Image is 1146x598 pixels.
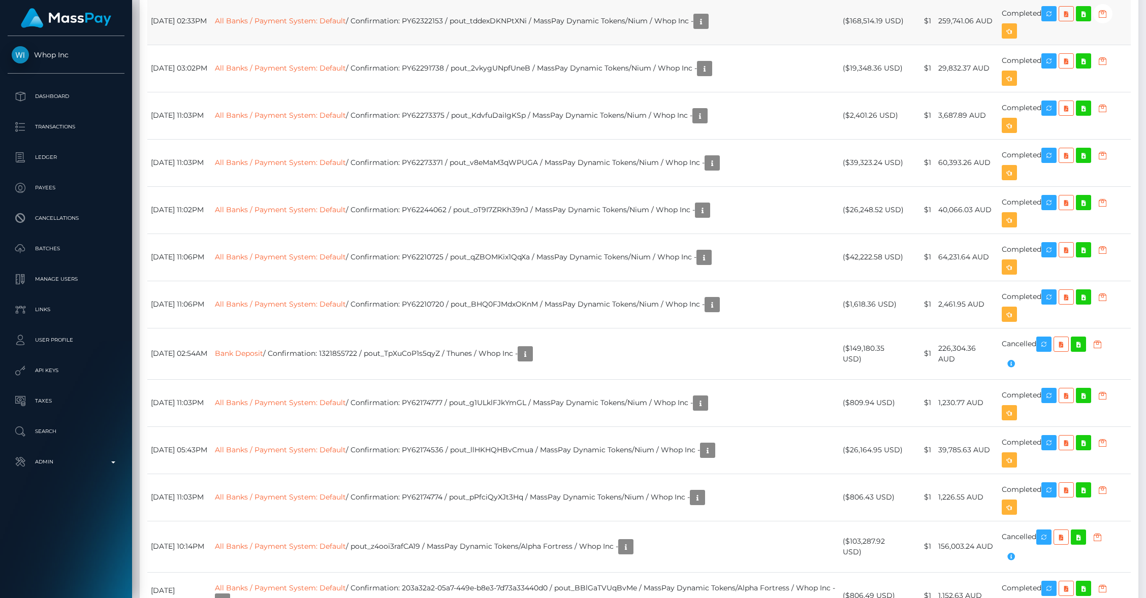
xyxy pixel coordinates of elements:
span: Whop Inc [8,50,124,59]
td: ($1,618.36 USD) [839,281,909,328]
td: / Confirmation: 1321855722 / pout_TpXuCoP1s5qyZ / Thunes / Whop Inc - [211,328,839,379]
a: Manage Users [8,267,124,292]
td: 2,461.95 AUD [935,281,998,328]
a: All Banks / Payment System: Default [215,205,346,214]
td: [DATE] 11:03PM [147,379,211,426]
td: [DATE] 11:03PM [147,139,211,186]
td: ($26,164.95 USD) [839,426,909,474]
a: All Banks / Payment System: Default [215,252,346,261]
td: ($806.43 USD) [839,474,909,521]
a: Search [8,419,124,444]
td: Cancelled [998,328,1131,379]
td: ($2,401.26 USD) [839,92,909,139]
td: Cancelled [998,521,1131,572]
td: [DATE] 03:02PM [147,45,211,92]
a: Taxes [8,388,124,414]
td: $1 [909,186,935,234]
td: / Confirmation: PY62273375 / pout_KdvfuDaiIgKSp / MassPay Dynamic Tokens/Nium / Whop Inc - [211,92,839,139]
td: Completed [998,379,1131,426]
td: 156,003.24 AUD [935,521,998,572]
td: 226,304.36 AUD [935,328,998,379]
a: Bank Deposit [215,348,263,357]
td: $1 [909,379,935,426]
a: All Banks / Payment System: Default [215,63,346,72]
td: $1 [909,328,935,379]
a: Payees [8,175,124,201]
p: Manage Users [12,272,120,287]
td: Completed [998,186,1131,234]
td: ($39,323.24 USD) [839,139,909,186]
td: $1 [909,474,935,521]
td: ($809.94 USD) [839,379,909,426]
a: All Banks / Payment System: Default [215,299,346,308]
td: ($26,248.52 USD) [839,186,909,234]
td: [DATE] 11:03PM [147,474,211,521]
td: Completed [998,139,1131,186]
td: [DATE] 11:03PM [147,92,211,139]
p: Dashboard [12,89,120,104]
a: Dashboard [8,84,124,109]
td: Completed [998,92,1131,139]
td: Completed [998,426,1131,474]
a: Cancellations [8,206,124,231]
td: 40,066.03 AUD [935,186,998,234]
td: / Confirmation: PY62273371 / pout_v8eMaM3qWPUGA / MassPay Dynamic Tokens/Nium / Whop Inc - [211,139,839,186]
td: $1 [909,521,935,572]
td: $1 [909,139,935,186]
td: / Confirmation: PY62244062 / pout_oT9I7ZRKh39nJ / MassPay Dynamic Tokens/Nium / Whop Inc - [211,186,839,234]
p: Admin [12,454,120,470]
td: Completed [998,45,1131,92]
td: 3,687.89 AUD [935,92,998,139]
img: MassPay Logo [21,8,111,28]
td: [DATE] 05:43PM [147,426,211,474]
td: [DATE] 11:06PM [147,234,211,281]
td: / Confirmation: PY62210720 / pout_BHQ0FJMdxOKnM / MassPay Dynamic Tokens/Nium / Whop Inc - [211,281,839,328]
td: 39,785.63 AUD [935,426,998,474]
td: / Confirmation: PY62174536 / pout_llHKHQHBvCmua / MassPay Dynamic Tokens/Nium / Whop Inc - [211,426,839,474]
td: / Confirmation: PY62174777 / pout_g1ULklFJkYmGL / MassPay Dynamic Tokens/Nium / Whop Inc - [211,379,839,426]
a: All Banks / Payment System: Default [215,583,346,592]
p: Taxes [12,393,120,409]
td: [DATE] 11:06PM [147,281,211,328]
td: / Confirmation: PY62291738 / pout_2vkygUNpfUneB / MassPay Dynamic Tokens/Nium / Whop Inc - [211,45,839,92]
p: API Keys [12,363,120,378]
a: All Banks / Payment System: Default [215,492,346,501]
a: Transactions [8,114,124,140]
td: $1 [909,234,935,281]
td: [DATE] 02:54AM [147,328,211,379]
a: All Banks / Payment System: Default [215,157,346,167]
td: / Confirmation: PY62210725 / pout_qZBOMKix1QqXa / MassPay Dynamic Tokens/Nium / Whop Inc - [211,234,839,281]
p: Ledger [12,150,120,165]
td: $1 [909,92,935,139]
p: Payees [12,180,120,195]
td: 64,231.64 AUD [935,234,998,281]
td: $1 [909,281,935,328]
td: 60,393.26 AUD [935,139,998,186]
a: All Banks / Payment System: Default [215,445,346,454]
td: 29,832.37 AUD [935,45,998,92]
a: Admin [8,449,124,475]
td: $1 [909,426,935,474]
a: All Banks / Payment System: Default [215,397,346,407]
td: Completed [998,281,1131,328]
p: Links [12,302,120,317]
td: Completed [998,234,1131,281]
a: API Keys [8,358,124,383]
a: All Banks / Payment System: Default [215,16,346,25]
td: / Confirmation: PY62174774 / pout_pPfciQyXJt3Hq / MassPay Dynamic Tokens/Nium / Whop Inc - [211,474,839,521]
td: 1,226.55 AUD [935,474,998,521]
p: Transactions [12,119,120,135]
td: $1 [909,45,935,92]
img: Whop Inc [12,46,29,63]
p: User Profile [12,333,120,348]
p: Search [12,424,120,439]
td: ($42,222.58 USD) [839,234,909,281]
a: All Banks / Payment System: Default [215,541,346,550]
a: All Banks / Payment System: Default [215,110,346,119]
p: Batches [12,241,120,256]
td: / pout_z4ooi3rafCA19 / MassPay Dynamic Tokens/Alpha Fortress / Whop Inc - [211,521,839,572]
td: [DATE] 10:14PM [147,521,211,572]
a: Links [8,297,124,322]
p: Cancellations [12,211,120,226]
td: Completed [998,474,1131,521]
